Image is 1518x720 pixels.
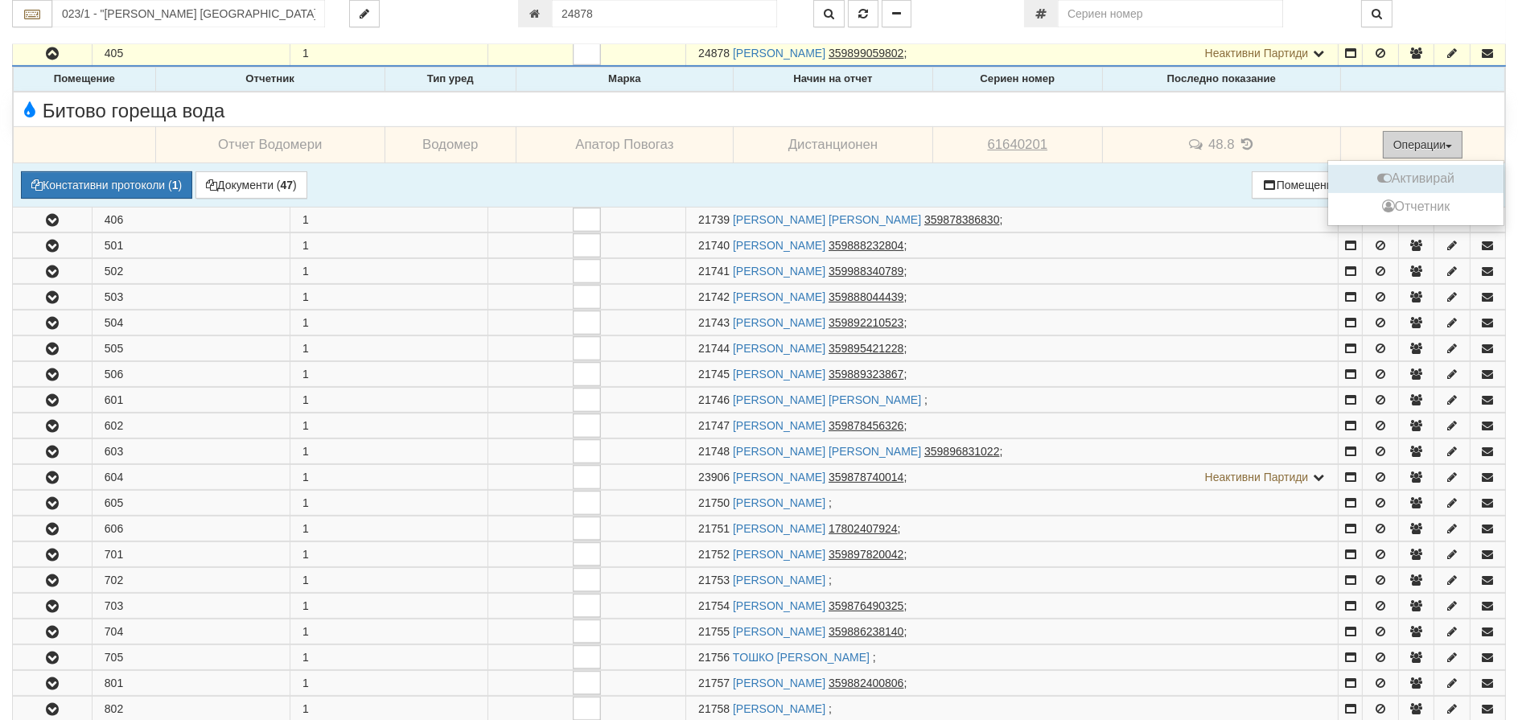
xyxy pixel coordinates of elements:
[733,702,825,715] a: [PERSON_NAME]
[698,548,730,561] span: Партида №
[516,68,733,92] th: Марка
[21,171,192,199] button: Констативни протоколи (1)
[385,68,516,92] th: Тип уред
[516,126,733,163] td: Апатор Повогаз
[733,393,921,406] a: [PERSON_NAME] [PERSON_NAME]
[829,47,903,60] tcxspan: Call 359899059802 via 3CX
[987,137,1047,152] tcxspan: Call 61640201 via 3CX
[829,419,903,432] tcxspan: Call 359878456326 via 3CX
[92,41,290,67] td: 405
[92,413,290,438] td: 602
[698,445,730,458] span: Партида №
[829,265,903,278] tcxspan: Call 359988340789 via 3CX
[698,574,730,586] span: Партида №
[290,259,487,284] td: 1
[829,342,903,355] tcxspan: Call 359895421228 via 3CX
[290,41,487,67] td: 1
[698,290,730,303] span: Партида №
[290,388,487,413] td: 1
[733,651,870,664] a: TОШКО [PERSON_NAME]
[698,342,730,355] span: Партида №
[290,619,487,644] td: 1
[698,599,730,612] span: Партида №
[686,41,1339,67] td: ;
[290,413,487,438] td: 1
[733,419,825,432] a: [PERSON_NAME]
[733,574,825,586] a: [PERSON_NAME]
[290,594,487,619] td: 1
[686,285,1339,310] td: ;
[1383,131,1463,158] button: Операции
[92,542,290,567] td: 701
[290,465,487,490] td: 1
[686,439,1339,464] td: ;
[290,568,487,593] td: 1
[733,496,825,509] a: [PERSON_NAME]
[698,368,730,381] span: Партида №
[733,47,825,60] a: [PERSON_NAME]
[829,316,903,329] tcxspan: Call 359892210523 via 3CX
[14,68,156,92] th: Помещение
[829,677,903,689] tcxspan: Call 359882400806 via 3CX
[686,491,1339,516] td: ;
[290,233,487,258] td: 1
[686,542,1339,567] td: ;
[733,265,825,278] a: [PERSON_NAME]
[698,625,730,638] span: Партида №
[829,548,903,561] tcxspan: Call 359897820042 via 3CX
[92,336,290,361] td: 505
[92,516,290,541] td: 606
[92,619,290,644] td: 704
[290,671,487,696] td: 1
[686,568,1339,593] td: ;
[290,336,487,361] td: 1
[698,677,730,689] span: Партида №
[733,213,921,226] a: [PERSON_NAME] [PERSON_NAME]
[733,290,825,303] a: [PERSON_NAME]
[698,213,730,226] span: Партида №
[733,599,825,612] a: [PERSON_NAME]
[733,471,825,483] a: [PERSON_NAME]
[698,316,730,329] span: Партида №
[686,671,1339,696] td: ;
[698,702,730,715] span: Партида №
[290,516,487,541] td: 1
[290,285,487,310] td: 1
[686,413,1339,438] td: ;
[172,179,179,191] b: 1
[92,285,290,310] td: 503
[698,47,730,60] span: Партида №
[92,362,290,387] td: 506
[698,522,730,535] span: Партида №
[92,465,290,490] td: 604
[92,311,290,335] td: 504
[733,68,932,92] th: Начин на отчет
[92,594,290,619] td: 703
[1332,169,1499,189] button: Активирай
[92,439,290,464] td: 603
[686,362,1339,387] td: ;
[829,290,903,303] tcxspan: Call 359888044439 via 3CX
[290,362,487,387] td: 1
[698,239,730,252] span: Партида №
[290,645,487,670] td: 1
[686,388,1339,413] td: ;
[1205,471,1309,483] span: Неактивни Партиди
[290,439,487,464] td: 1
[686,645,1339,670] td: ;
[1332,197,1499,217] button: Отчетник
[290,542,487,567] td: 1
[92,233,290,258] td: 501
[92,491,290,516] td: 605
[218,137,322,152] span: Отчет Водомери
[1252,171,1350,199] button: Помещения
[686,233,1339,258] td: ;
[195,171,307,199] button: Документи (47)
[733,548,825,561] a: [PERSON_NAME]
[733,625,825,638] a: [PERSON_NAME]
[829,368,903,381] tcxspan: Call 359889323867 via 3CX
[733,368,825,381] a: [PERSON_NAME]
[733,126,932,163] td: Дистанционен
[733,342,825,355] a: [PERSON_NAME]
[1187,137,1208,152] span: История на забележките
